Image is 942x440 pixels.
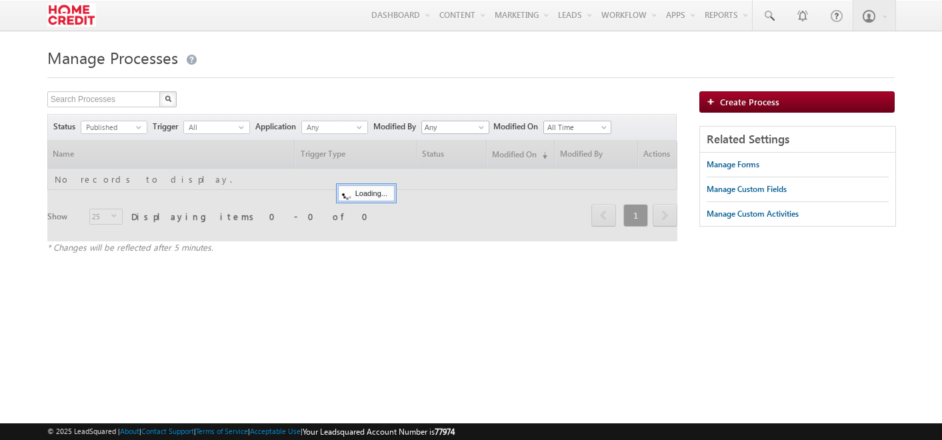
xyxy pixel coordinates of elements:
[47,425,455,438] span: © 2025 LeadSquared | | | | |
[81,121,136,133] span: Published
[47,47,178,68] span: Manage Processes
[120,427,139,435] a: About
[255,121,301,133] span: Application
[700,127,895,153] div: Related Settings
[136,124,147,130] span: select
[544,121,607,133] span: All Time
[707,153,759,177] a: Manage Forms
[47,3,96,27] img: Custom Logo
[239,124,249,130] span: select
[707,177,787,201] a: Manage Custom Fields
[250,427,301,435] a: Acceptable Use
[302,121,357,133] span: Any
[707,159,759,171] div: Manage Forms
[707,202,799,226] a: Manage Custom Activities
[471,122,488,135] a: Show All Items
[165,95,171,102] img: Search
[153,121,183,133] span: Trigger
[196,427,248,435] a: Terms of Service
[435,427,455,437] span: 77974
[373,121,421,133] span: Modified By
[47,241,678,253] div: * Changes will be reflected after 5 minutes.
[543,121,611,134] a: All Time
[707,208,799,220] div: Manage Custom Activities
[357,124,367,130] span: select
[421,121,489,134] input: Type to Search
[338,185,395,201] div: Loading...
[707,97,720,105] img: add_icon.png
[493,121,543,133] span: Modified On
[303,427,455,437] span: Your Leadsquared Account Number is
[720,96,779,107] span: Create Process
[707,183,787,195] div: Manage Custom Fields
[53,121,81,133] span: Status
[141,427,194,435] a: Contact Support
[184,121,239,133] span: All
